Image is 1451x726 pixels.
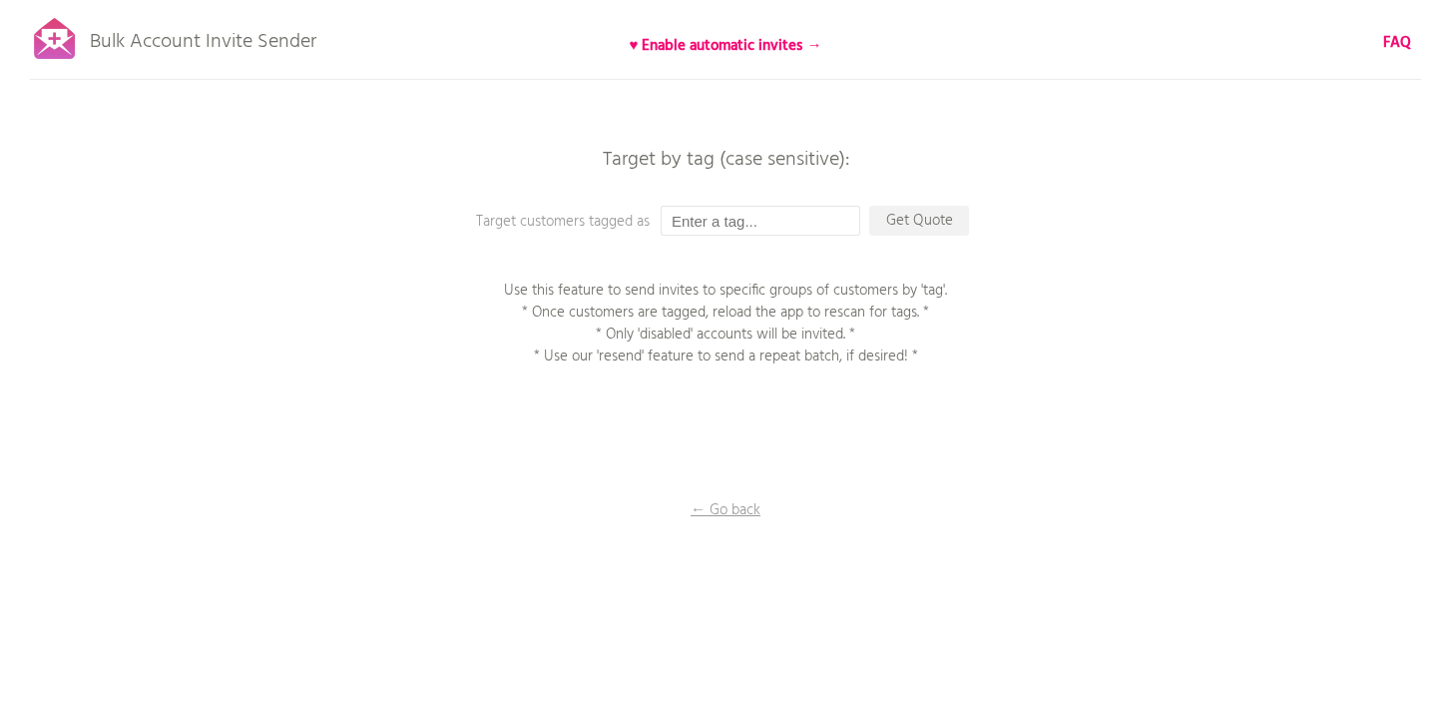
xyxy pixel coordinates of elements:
[476,280,975,367] p: Use this feature to send invites to specific groups of customers by 'tag'. * Once customers are t...
[869,206,969,236] p: Get Quote
[90,12,316,62] p: Bulk Account Invite Sender
[476,211,875,233] p: Target customers tagged as
[1383,32,1411,54] a: FAQ
[1383,31,1411,55] b: FAQ
[626,499,825,521] p: ← Go back
[630,34,822,58] b: ♥ Enable automatic invites →
[426,150,1025,170] p: Target by tag (case sensitive):
[661,206,860,236] input: Enter a tag...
